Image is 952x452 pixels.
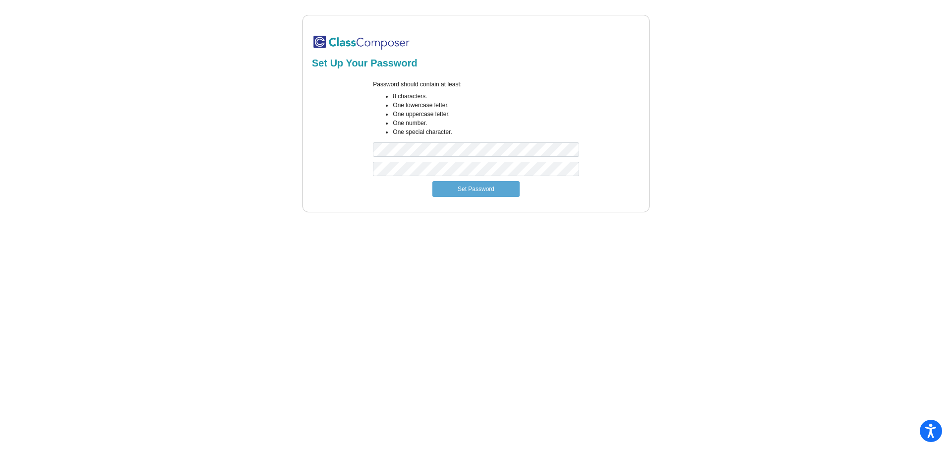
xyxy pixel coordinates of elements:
[373,80,462,89] label: Password should contain at least:
[393,128,579,136] li: One special character.
[393,110,579,119] li: One uppercase letter.
[312,57,640,69] h2: Set Up Your Password
[393,119,579,128] li: One number.
[393,92,579,101] li: 8 characters.
[393,101,579,110] li: One lowercase letter.
[432,181,520,197] button: Set Password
